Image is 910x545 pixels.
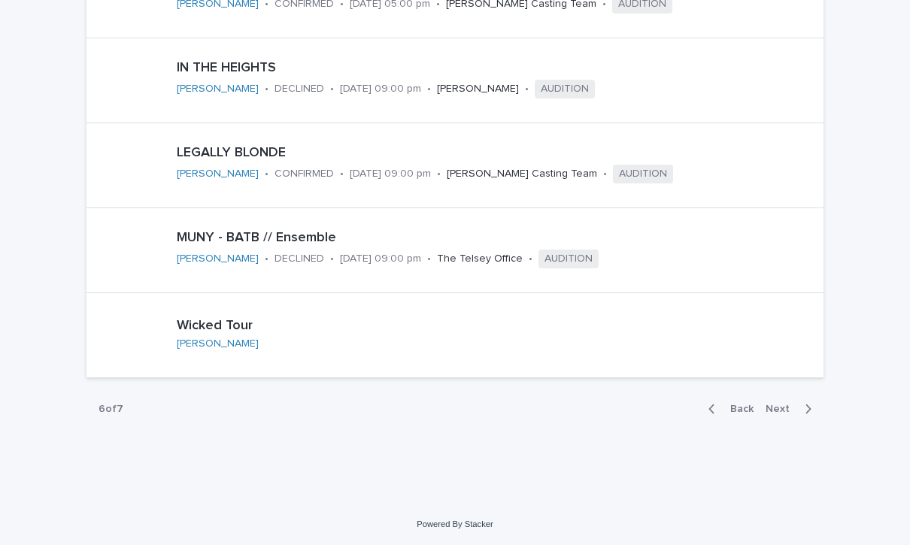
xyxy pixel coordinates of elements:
p: IN THE HEIGHTS [177,60,697,77]
p: • [525,83,529,95]
p: [DATE] 09:00 pm [340,253,421,265]
a: [PERSON_NAME] [177,338,259,350]
p: [PERSON_NAME] [437,83,519,95]
p: • [427,83,431,95]
p: [DATE] 09:00 pm [350,168,431,180]
a: IN THE HEIGHTS[PERSON_NAME] •DECLINED•[DATE] 09:00 pm•[PERSON_NAME]•AUDITION [86,38,824,123]
p: Wicked Tour [177,318,335,335]
p: DECLINED [275,83,324,95]
p: [DATE] 09:00 pm [340,83,421,95]
span: AUDITION [538,250,599,268]
p: DECLINED [275,253,324,265]
p: • [437,168,441,180]
p: • [427,253,431,265]
p: [PERSON_NAME] Casting Team [447,168,597,180]
button: Back [696,402,760,416]
p: 6 of 7 [86,391,135,428]
span: AUDITION [535,80,595,98]
p: • [330,83,334,95]
a: MUNY - BATB // Ensemble[PERSON_NAME] •DECLINED•[DATE] 09:00 pm•The Telsey Office•AUDITION [86,208,824,293]
a: [PERSON_NAME] [177,83,259,95]
a: LEGALLY BLONDE[PERSON_NAME] •CONFIRMED•[DATE] 09:00 pm•[PERSON_NAME] Casting Team•AUDITION [86,123,824,208]
p: LEGALLY BLONDE [177,145,785,162]
button: Next [760,402,824,416]
p: MUNY - BATB // Ensemble [177,230,761,247]
p: • [265,253,268,265]
p: • [340,168,344,180]
span: AUDITION [613,165,673,183]
p: The Telsey Office [437,253,523,265]
p: • [265,168,268,180]
a: [PERSON_NAME] [177,253,259,265]
p: • [265,83,268,95]
a: Wicked Tour[PERSON_NAME] [86,293,824,378]
p: • [330,253,334,265]
a: [PERSON_NAME] [177,168,259,180]
span: Back [721,404,754,414]
p: • [603,168,607,180]
span: Next [766,404,799,414]
a: Powered By Stacker [417,519,493,528]
p: CONFIRMED [275,168,334,180]
p: • [529,253,532,265]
